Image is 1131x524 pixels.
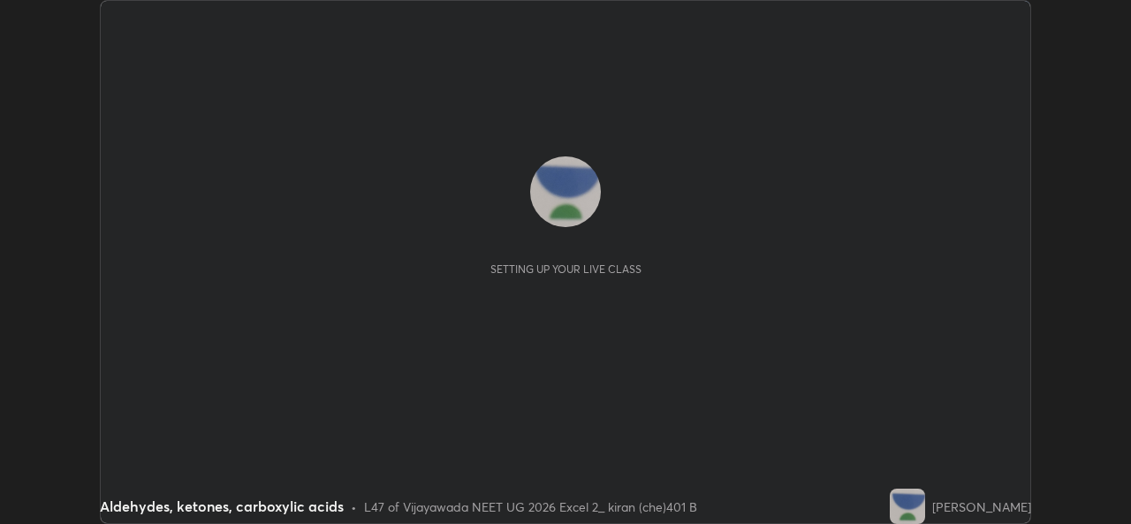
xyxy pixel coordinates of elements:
img: 4b8c3f36e1a14cd59c616db169378501.jpg [530,156,601,227]
div: [PERSON_NAME] [932,497,1031,516]
div: Setting up your live class [490,262,641,276]
img: 4b8c3f36e1a14cd59c616db169378501.jpg [890,489,925,524]
div: L47 of Vijayawada NEET UG 2026 Excel 2_ kiran (che)401 B [364,497,697,516]
div: • [351,497,357,516]
div: Aldehydes, ketones, carboxylic acids [100,496,344,517]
